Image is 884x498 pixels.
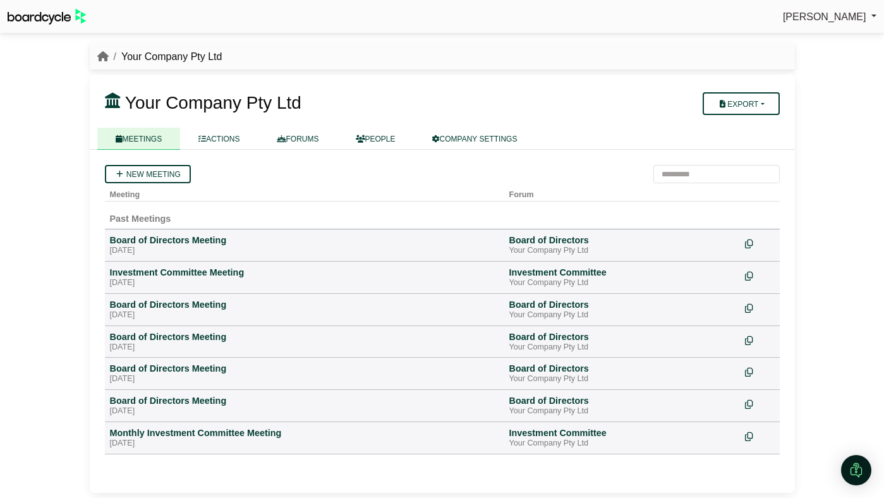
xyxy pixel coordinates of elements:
span: Past Meetings [110,214,171,224]
a: Board of Directors Your Company Pty Ltd [509,234,735,256]
div: Your Company Pty Ltd [509,406,735,416]
div: Board of Directors Meeting [110,234,499,246]
div: Your Company Pty Ltd [509,246,735,256]
div: Your Company Pty Ltd [509,374,735,384]
div: Board of Directors [509,363,735,374]
a: Investment Committee Meeting [DATE] [110,267,499,288]
a: PEOPLE [337,128,414,150]
div: Board of Directors [509,395,735,406]
div: Investment Committee Meeting [110,267,499,278]
div: Your Company Pty Ltd [509,343,735,353]
a: Board of Directors Your Company Pty Ltd [509,299,735,320]
img: BoardcycleBlackGreen-aaafeed430059cb809a45853b8cf6d952af9d84e6e89e1f1685b34bfd5cb7d64.svg [8,9,86,25]
div: Board of Directors [509,299,735,310]
div: Board of Directors Meeting [110,363,499,374]
a: [PERSON_NAME] [783,9,876,25]
span: Your Company Pty Ltd [125,93,301,112]
a: Board of Directors Meeting [DATE] [110,234,499,256]
div: Board of Directors [509,234,735,246]
div: Open Intercom Messenger [841,455,871,485]
a: Board of Directors Meeting [DATE] [110,299,499,320]
div: Board of Directors [509,331,735,343]
a: MEETINGS [97,128,181,150]
div: Your Company Pty Ltd [509,310,735,320]
a: Board of Directors Your Company Pty Ltd [509,395,735,416]
div: Monthly Investment Committee Meeting [110,427,499,439]
div: [DATE] [110,343,499,353]
div: Make a copy [745,331,775,348]
div: Make a copy [745,299,775,316]
div: [DATE] [110,246,499,256]
div: [DATE] [110,439,499,449]
a: Board of Directors Meeting [DATE] [110,395,499,416]
div: Your Company Pty Ltd [509,439,735,449]
a: Board of Directors Your Company Pty Ltd [509,331,735,353]
span: [PERSON_NAME] [783,11,866,22]
a: Board of Directors Meeting [DATE] [110,363,499,384]
div: Board of Directors Meeting [110,331,499,343]
div: [DATE] [110,310,499,320]
th: Meeting [105,183,504,202]
div: Make a copy [745,234,775,252]
button: Export [703,92,779,115]
div: [DATE] [110,374,499,384]
a: FORUMS [258,128,337,150]
div: Make a copy [745,267,775,284]
a: Board of Directors Meeting [DATE] [110,331,499,353]
nav: breadcrumb [97,49,222,65]
div: Investment Committee [509,427,735,439]
div: [DATE] [110,406,499,416]
div: Make a copy [745,395,775,412]
li: Your Company Pty Ltd [109,49,222,65]
a: Investment Committee Your Company Pty Ltd [509,267,735,288]
a: ACTIONS [180,128,258,150]
div: Your Company Pty Ltd [509,278,735,288]
a: Investment Committee Your Company Pty Ltd [509,427,735,449]
div: Make a copy [745,427,775,444]
div: Investment Committee [509,267,735,278]
div: Board of Directors Meeting [110,395,499,406]
div: [DATE] [110,278,499,288]
a: New meeting [105,165,191,183]
div: Board of Directors Meeting [110,299,499,310]
a: Board of Directors Your Company Pty Ltd [509,363,735,384]
div: Make a copy [745,363,775,380]
th: Forum [504,183,740,202]
a: COMPANY SETTINGS [414,128,536,150]
a: Monthly Investment Committee Meeting [DATE] [110,427,499,449]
